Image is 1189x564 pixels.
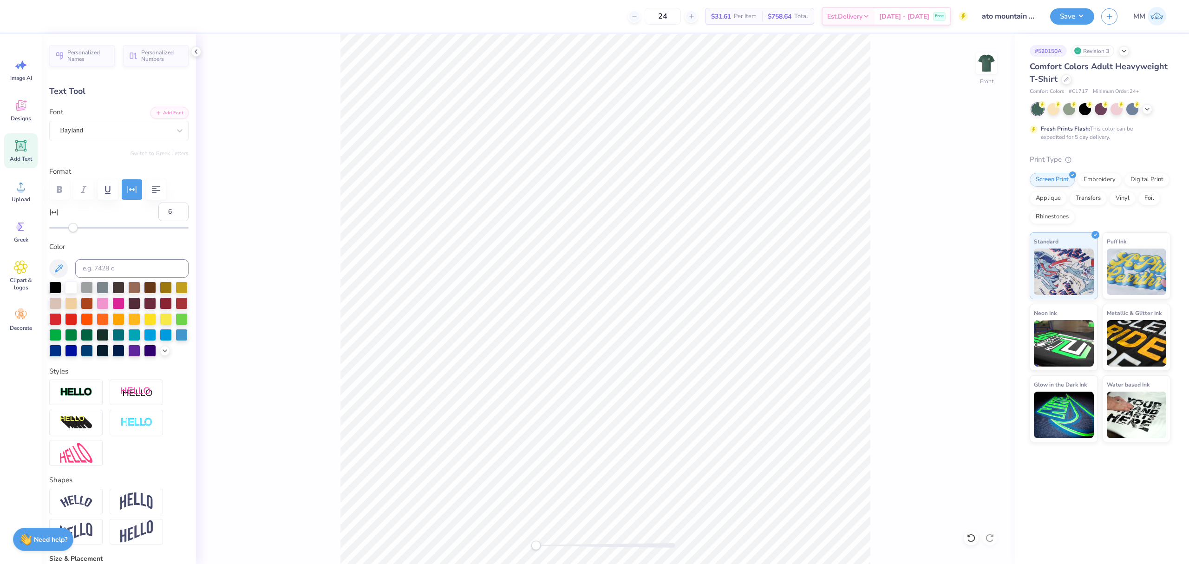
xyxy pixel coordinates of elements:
img: Negative Space [120,417,153,428]
div: Size & Placement [49,554,189,564]
label: Format [49,166,189,177]
img: Front [977,54,996,72]
button: Add Font [150,107,189,119]
img: Stroke [60,387,92,398]
span: Clipart & logos [6,276,36,291]
span: Personalized Names [67,49,109,62]
div: Revision 3 [1071,45,1114,57]
img: Neon Ink [1034,320,1094,367]
img: Shadow [120,387,153,398]
div: Foil [1138,191,1160,205]
div: Text Tool [49,85,189,98]
div: Vinyl [1110,191,1136,205]
a: MM [1129,7,1170,26]
span: Greek [14,236,28,243]
span: Per Item [734,12,757,21]
strong: Need help? [34,535,67,544]
div: Embroidery [1078,173,1122,187]
span: $758.64 [768,12,791,21]
div: Transfers [1070,191,1107,205]
span: Standard [1034,236,1058,246]
div: This color can be expedited for 5 day delivery. [1041,125,1155,141]
button: Save [1050,8,1094,25]
span: Comfort Colors [1030,88,1064,96]
input: Untitled Design [975,7,1043,26]
div: Digital Print [1124,173,1169,187]
span: Personalized Numbers [141,49,183,62]
img: Standard [1034,249,1094,295]
img: Arc [60,495,92,508]
button: Switch to Greek Letters [131,150,189,157]
img: Arch [120,492,153,510]
span: Total [794,12,808,21]
img: Water based Ink [1107,392,1167,438]
span: MM [1133,11,1145,22]
label: Color [49,242,189,252]
span: Upload [12,196,30,203]
label: Font [49,107,63,118]
span: Metallic & Glitter Ink [1107,308,1162,318]
div: Front [980,77,993,85]
div: Print Type [1030,154,1170,165]
img: Puff Ink [1107,249,1167,295]
span: Minimum Order: 24 + [1093,88,1139,96]
img: Metallic & Glitter Ink [1107,320,1167,367]
button: Personalized Names [49,45,115,66]
span: Est. Delivery [827,12,862,21]
input: e.g. 7428 c [75,259,189,278]
span: [DATE] - [DATE] [879,12,929,21]
span: Add Text [10,155,32,163]
span: # C1717 [1069,88,1088,96]
div: Screen Print [1030,173,1075,187]
div: Accessibility label [531,541,541,550]
img: Glow in the Dark Ink [1034,392,1094,438]
img: Mariah Myssa Salurio [1148,7,1166,26]
strong: Fresh Prints Flash: [1041,125,1090,132]
div: # 520150A [1030,45,1067,57]
label: Shapes [49,475,72,485]
input: – – [645,8,681,25]
span: Decorate [10,324,32,332]
span: Image AI [10,74,32,82]
span: Designs [11,115,31,122]
span: $31.61 [711,12,731,21]
img: Rise [120,520,153,543]
div: Accessibility label [68,223,78,232]
span: Neon Ink [1034,308,1057,318]
span: Free [935,13,944,20]
div: Rhinestones [1030,210,1075,224]
img: 3D Illusion [60,415,92,430]
span: Puff Ink [1107,236,1126,246]
span: Water based Ink [1107,380,1150,389]
img: Free Distort [60,443,92,463]
label: Styles [49,366,68,377]
button: Personalized Numbers [123,45,189,66]
img: Flag [60,523,92,541]
span: Glow in the Dark Ink [1034,380,1087,389]
div: Applique [1030,191,1067,205]
span: Comfort Colors Adult Heavyweight T-Shirt [1030,61,1168,85]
